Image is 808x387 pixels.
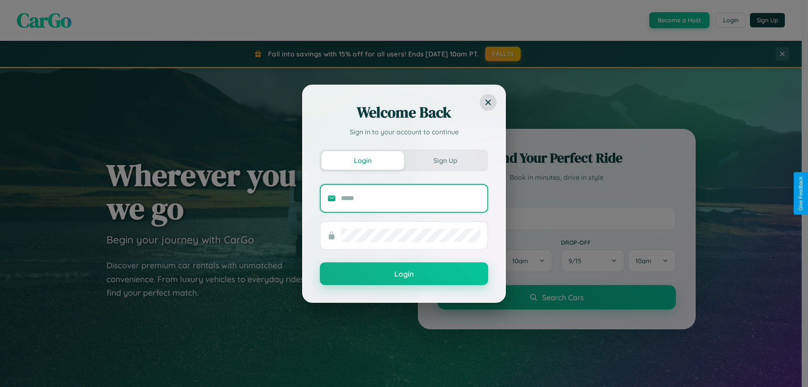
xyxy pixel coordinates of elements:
[404,151,486,170] button: Sign Up
[322,151,404,170] button: Login
[320,102,488,123] h2: Welcome Back
[320,127,488,137] p: Sign in to your account to continue
[798,176,804,211] div: Give Feedback
[320,262,488,285] button: Login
